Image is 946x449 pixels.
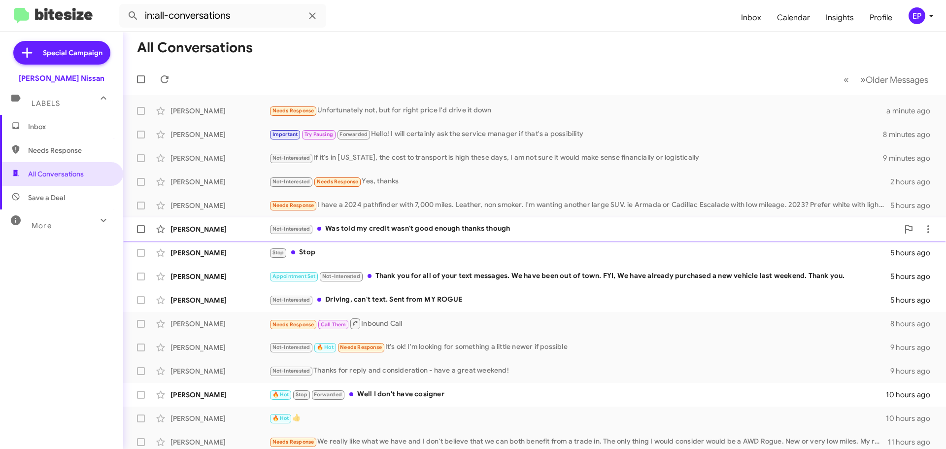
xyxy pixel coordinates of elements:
input: Search [119,4,326,28]
div: 10 hours ago [886,390,938,400]
div: [PERSON_NAME] [170,201,269,210]
div: [PERSON_NAME] [170,106,269,116]
div: [PERSON_NAME] [170,414,269,423]
a: Inbox [733,3,769,32]
div: If it's in [US_STATE], the cost to transport is high these days, I am not sure it would make sens... [269,152,883,164]
div: Hello! I will certainly ask the service manager if that's a possibility [269,129,883,140]
div: 9 hours ago [890,343,938,352]
span: Special Campaign [43,48,102,58]
span: Not-Interested [272,344,310,350]
div: Driving, can't text. Sent from MY ROGUE [269,294,890,306]
div: [PERSON_NAME] [170,295,269,305]
span: Save a Deal [28,193,65,203]
div: 👍 [269,413,886,424]
div: Yes, thanks [269,176,890,187]
div: [PERSON_NAME] [170,437,269,447]
span: Needs Response [272,107,314,114]
div: 5 hours ago [890,295,938,305]
span: Forwarded [338,130,370,139]
div: [PERSON_NAME] Nissan [19,73,104,83]
div: Thanks for reply and consideration - have a great weekend! [269,365,890,377]
div: Stop [269,247,890,258]
div: a minute ago [886,106,938,116]
a: Calendar [769,3,818,32]
a: Profile [862,3,900,32]
span: All Conversations [28,169,84,179]
div: [PERSON_NAME] [170,130,269,139]
span: Not-Interested [272,297,310,303]
button: Previous [838,69,855,90]
span: Needs Response [28,145,112,155]
span: Needs Response [272,439,314,445]
div: [PERSON_NAME] [170,272,269,281]
span: Call Them [321,321,346,328]
div: 8 minutes ago [883,130,938,139]
div: Inbound Call [269,317,890,330]
span: Older Messages [866,74,928,85]
div: [PERSON_NAME] [170,224,269,234]
span: 🔥 Hot [272,391,289,398]
span: Not-Interested [272,368,310,374]
div: [PERSON_NAME] [170,153,269,163]
span: Inbox [28,122,112,132]
span: More [32,221,52,230]
span: Stop [272,249,284,256]
div: 9 minutes ago [883,153,938,163]
span: Needs Response [317,178,359,185]
div: Thank you for all of your text messages. We have been out of town. FYI, We have already purchased... [269,271,890,282]
div: 5 hours ago [890,272,938,281]
span: Try Pausing [304,131,333,138]
span: Not-Interested [272,178,310,185]
span: Appointment Set [272,273,316,279]
div: 8 hours ago [890,319,938,329]
span: Labels [32,99,60,108]
nav: Page navigation example [838,69,934,90]
span: 🔥 Hot [317,344,334,350]
div: [PERSON_NAME] [170,319,269,329]
span: Stop [296,391,307,398]
div: 5 hours ago [890,248,938,258]
button: Next [854,69,934,90]
div: [PERSON_NAME] [170,248,269,258]
span: Important [272,131,298,138]
button: EP [900,7,935,24]
div: [PERSON_NAME] [170,390,269,400]
span: Not-Interested [322,273,360,279]
div: 5 hours ago [890,201,938,210]
a: Special Campaign [13,41,110,65]
div: [PERSON_NAME] [170,177,269,187]
span: Not-Interested [272,155,310,161]
span: « [844,73,849,86]
div: 11 hours ago [888,437,938,447]
div: [PERSON_NAME] [170,366,269,376]
span: Needs Response [340,344,382,350]
div: Well I don't have cosigner [269,389,886,400]
a: Insights [818,3,862,32]
span: 🔥 Hot [272,415,289,421]
div: EP [909,7,925,24]
span: Needs Response [272,321,314,328]
div: [PERSON_NAME] [170,343,269,352]
div: 2 hours ago [890,177,938,187]
h1: All Conversations [137,40,253,56]
div: 10 hours ago [886,414,938,423]
span: Not-Interested [272,226,310,232]
div: It's ok! I'm looking for something a little newer if possible [269,342,890,353]
div: We really like what we have and I don't believe that we can both benefit from a trade in. The onl... [269,436,888,448]
span: » [860,73,866,86]
span: Forwarded [312,390,344,400]
div: 9 hours ago [890,366,938,376]
div: Was told my credit wasn't good enough thanks though [269,223,899,235]
span: Needs Response [272,202,314,208]
div: Unfortunately not, but for right price I'd drive it down [269,105,886,116]
div: I have a 2024 pathfinder with 7,000 miles. Leather, non smoker. I'm wanting another large SUV. ie... [269,200,890,211]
